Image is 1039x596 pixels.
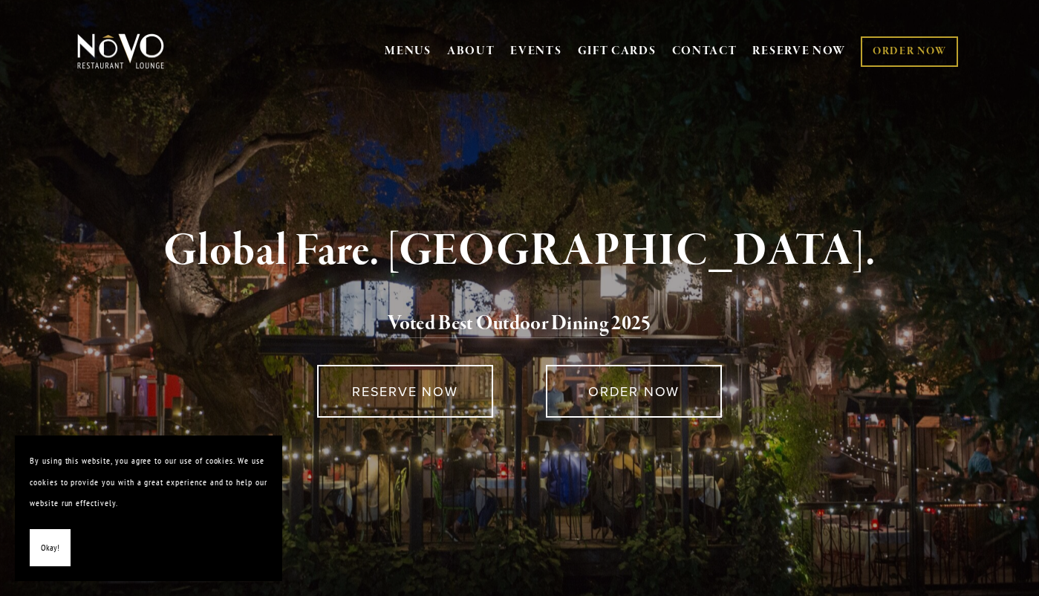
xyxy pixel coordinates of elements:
span: Okay! [41,537,59,559]
img: Novo Restaurant &amp; Lounge [74,33,167,70]
section: Cookie banner [15,435,282,581]
strong: Global Fare. [GEOGRAPHIC_DATA]. [163,223,876,279]
a: ORDER NOW [861,36,958,67]
a: ABOUT [447,44,495,59]
button: Okay! [30,529,71,567]
a: MENUS [385,44,431,59]
a: GIFT CARDS [578,37,657,65]
a: EVENTS [510,44,561,59]
a: RESERVE NOW [752,37,846,65]
a: ORDER NOW [546,365,722,418]
a: RESERVE NOW [317,365,493,418]
p: By using this website, you agree to our use of cookies. We use cookies to provide you with a grea... [30,450,267,514]
a: Voted Best Outdoor Dining 202 [388,311,641,339]
a: CONTACT [672,37,737,65]
h2: 5 [101,308,938,340]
